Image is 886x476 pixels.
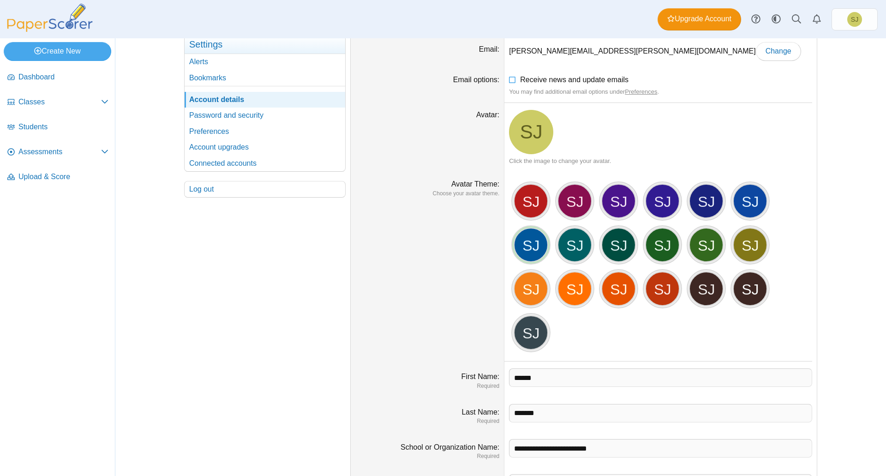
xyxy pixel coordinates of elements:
span: Dashboard [18,72,108,82]
span: Receive news and update emails [520,76,629,84]
a: Students [4,116,112,139]
a: Upgrade Account [658,8,741,30]
div: SJ [557,184,592,218]
dfn: Required [355,382,499,390]
div: SJ [645,228,680,262]
a: Stacey Johnson [509,110,553,154]
a: Assessments [4,141,112,163]
label: Avatar Theme [451,180,499,188]
dfn: Choose your avatar theme. [355,190,499,198]
h3: Settings [185,35,345,54]
span: Students [18,122,108,132]
div: SJ [645,271,680,306]
div: SJ [557,228,592,262]
a: Password and security [185,108,345,123]
div: SJ [689,228,724,262]
div: Click the image to change your avatar. [509,157,812,165]
div: SJ [733,271,767,306]
div: SJ [733,228,767,262]
div: You may find additional email options under . [509,88,812,96]
span: Change [766,47,791,55]
div: SJ [601,184,636,218]
span: Assessments [18,147,101,157]
label: First Name [461,373,500,380]
a: Account upgrades [185,139,345,155]
a: Preferences [625,88,657,95]
dfn: Required [355,417,499,425]
div: SJ [689,271,724,306]
div: SJ [514,228,548,262]
label: Email [479,45,499,53]
a: Upload & Score [4,166,112,188]
a: Preferences [185,124,345,139]
label: Email options [453,76,500,84]
a: Bookmarks [185,70,345,86]
a: Classes [4,91,112,114]
span: Stacey Johnson [847,12,862,27]
div: SJ [514,184,548,218]
span: Stacey Johnson [520,122,543,142]
a: PaperScorer [4,25,96,33]
a: Log out [185,181,345,197]
dfn: Required [355,452,499,460]
div: SJ [601,271,636,306]
div: SJ [557,271,592,306]
div: SJ [733,184,767,218]
a: Alerts [807,9,827,30]
a: Create New [4,42,111,60]
label: Avatar [476,111,499,119]
span: Upload & Score [18,172,108,182]
label: Last Name [461,408,499,416]
label: School or Organization Name [401,443,499,451]
span: Stacey Johnson [851,16,858,23]
span: Upgrade Account [667,14,731,24]
a: Dashboard [4,66,112,89]
span: Classes [18,97,101,107]
a: Account details [185,92,345,108]
img: PaperScorer [4,4,96,32]
a: Alerts [185,54,345,70]
a: Change [756,42,801,60]
a: Connected accounts [185,156,345,171]
div: SJ [514,271,548,306]
div: SJ [689,184,724,218]
div: SJ [601,228,636,262]
a: Stacey Johnson [832,8,878,30]
div: SJ [645,184,680,218]
div: SJ [514,315,548,350]
dd: [PERSON_NAME][EMAIL_ADDRESS][PERSON_NAME][DOMAIN_NAME] [504,35,817,67]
